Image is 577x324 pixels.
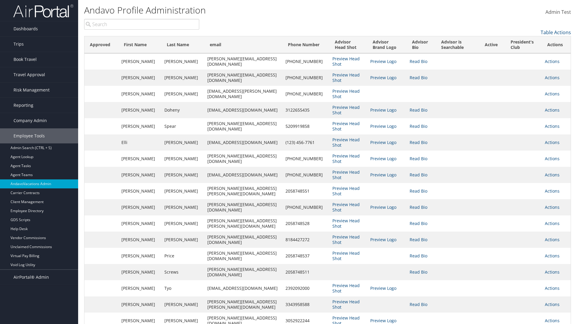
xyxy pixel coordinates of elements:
th: Advisor Head Shot: activate to sort column ascending [329,36,367,53]
td: [PERSON_NAME] [161,151,204,167]
span: Trips [14,37,24,52]
span: Travel Approval [14,67,45,82]
a: Actions [545,204,560,210]
td: [EMAIL_ADDRESS][PERSON_NAME][DOMAIN_NAME] [204,86,282,102]
td: [PHONE_NUMBER] [282,86,329,102]
a: Preview Logo [370,139,396,145]
td: [PERSON_NAME] [118,280,161,296]
td: (123) 456-7761 [282,134,329,151]
td: [PERSON_NAME][EMAIL_ADDRESS][DOMAIN_NAME] [204,70,282,86]
h1: Andavo Profile Administration [84,4,409,16]
td: 2392092000 [282,280,329,296]
a: Preview Logo [370,58,396,64]
td: [PHONE_NUMBER] [282,70,329,86]
a: Read Bio [410,220,427,226]
a: Actions [545,269,560,275]
a: Preview Logo [370,204,396,210]
a: Read Bio [410,269,427,275]
a: Preview Head Shot [332,56,360,67]
a: Preview Head Shot [332,185,360,196]
a: Read Bio [410,75,427,80]
a: Preview Logo [370,318,396,323]
td: Elli [118,134,161,151]
a: Actions [545,91,560,97]
td: [PERSON_NAME] [161,86,204,102]
td: [PERSON_NAME] [118,232,161,248]
a: Actions [545,172,560,178]
th: Approved: activate to sort column ascending [84,36,118,53]
td: [PERSON_NAME] [161,167,204,183]
td: [PERSON_NAME][EMAIL_ADDRESS][DOMAIN_NAME] [204,264,282,280]
input: Search [84,19,199,30]
a: Actions [545,220,560,226]
a: Preview Logo [370,172,396,178]
td: [PHONE_NUMBER] [282,53,329,70]
a: Preview Head Shot [332,137,360,148]
td: Price [161,248,204,264]
th: President's Club: activate to sort column ascending [505,36,542,53]
td: 2058748511 [282,264,329,280]
a: Read Bio [410,301,427,307]
a: Preview Logo [370,123,396,129]
a: Read Bio [410,58,427,64]
a: Actions [545,139,560,145]
td: 2058748551 [282,183,329,199]
td: 2058748537 [282,248,329,264]
td: Tyo [161,280,204,296]
a: Preview Logo [370,107,396,113]
td: [PERSON_NAME] [161,199,204,215]
td: [PERSON_NAME][EMAIL_ADDRESS][PERSON_NAME][DOMAIN_NAME] [204,183,282,199]
td: 8184427272 [282,232,329,248]
a: Read Bio [410,204,427,210]
th: Advisor is Searchable: activate to sort column ascending [436,36,479,53]
a: Preview Head Shot [332,88,360,99]
a: Preview Head Shot [332,72,360,83]
td: Spear [161,118,204,134]
span: Admin Test [545,9,571,15]
a: Actions [545,318,560,323]
td: [PERSON_NAME] [161,53,204,70]
a: Read Bio [410,237,427,242]
span: Reporting [14,98,33,113]
td: [EMAIL_ADDRESS][DOMAIN_NAME] [204,134,282,151]
a: Preview Logo [370,75,396,80]
td: 3122655435 [282,102,329,118]
a: Preview Head Shot [332,299,360,310]
span: Risk Management [14,82,50,97]
td: Doheny [161,102,204,118]
a: Actions [545,237,560,242]
a: Actions [545,188,560,194]
a: Actions [545,285,560,291]
a: Preview Head Shot [332,169,360,180]
td: [PERSON_NAME] [118,118,161,134]
a: Actions [545,253,560,259]
a: Actions [545,75,560,80]
td: [PERSON_NAME][EMAIL_ADDRESS][DOMAIN_NAME] [204,199,282,215]
a: Preview Head Shot [332,218,360,229]
td: [PERSON_NAME][EMAIL_ADDRESS][DOMAIN_NAME] [204,232,282,248]
a: Actions [545,301,560,307]
a: Admin Test [545,3,571,22]
a: Read Bio [410,107,427,113]
th: Last Name: activate to sort column ascending [161,36,204,53]
td: [PERSON_NAME] [118,86,161,102]
td: [PERSON_NAME] [118,215,161,232]
th: email: activate to sort column ascending [204,36,282,53]
td: [PERSON_NAME] [161,232,204,248]
a: Preview Logo [370,237,396,242]
td: [PERSON_NAME] [161,215,204,232]
td: [PERSON_NAME] [118,264,161,280]
td: 3343958588 [282,296,329,313]
td: [PERSON_NAME] [161,183,204,199]
a: Actions [545,107,560,113]
td: 5209919858 [282,118,329,134]
td: 2058748528 [282,215,329,232]
span: Dashboards [14,21,38,36]
th: First Name: activate to sort column ascending [118,36,161,53]
img: airportal-logo.png [13,4,73,18]
a: Preview Head Shot [332,234,360,245]
a: Read Bio [410,172,427,178]
a: Preview Head Shot [332,250,360,261]
td: [PERSON_NAME][EMAIL_ADDRESS][PERSON_NAME][DOMAIN_NAME] [204,215,282,232]
td: [PERSON_NAME][EMAIL_ADDRESS][PERSON_NAME][DOMAIN_NAME] [204,296,282,313]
